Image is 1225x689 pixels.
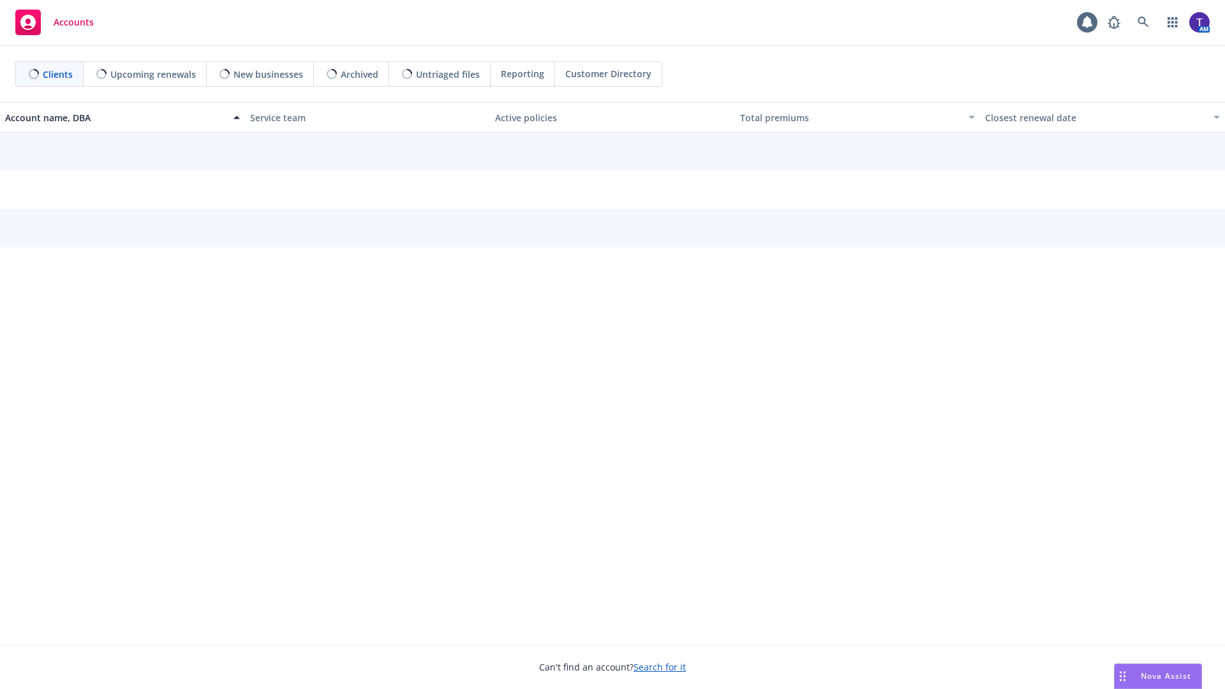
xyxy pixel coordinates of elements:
div: Total premiums [740,111,961,124]
a: Search [1131,10,1156,35]
span: Nova Assist [1141,670,1191,681]
a: Search for it [634,661,686,673]
span: Untriaged files [416,68,480,81]
span: Reporting [501,67,544,80]
a: Switch app [1160,10,1185,35]
img: photo [1189,12,1210,33]
a: Accounts [10,4,99,40]
span: Customer Directory [565,67,651,80]
button: Active policies [490,102,735,133]
div: Active policies [495,111,730,124]
span: Can't find an account? [539,660,686,674]
span: Clients [43,68,73,81]
button: Closest renewal date [980,102,1225,133]
button: Nova Assist [1114,663,1202,689]
span: New businesses [234,68,303,81]
span: Upcoming renewals [110,68,196,81]
span: Archived [341,68,378,81]
div: Drag to move [1115,664,1131,688]
button: Total premiums [735,102,980,133]
button: Service team [245,102,490,133]
span: Accounts [54,17,94,27]
div: Closest renewal date [985,111,1206,124]
div: Service team [250,111,485,124]
a: Report a Bug [1101,10,1127,35]
div: Account name, DBA [5,111,226,124]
